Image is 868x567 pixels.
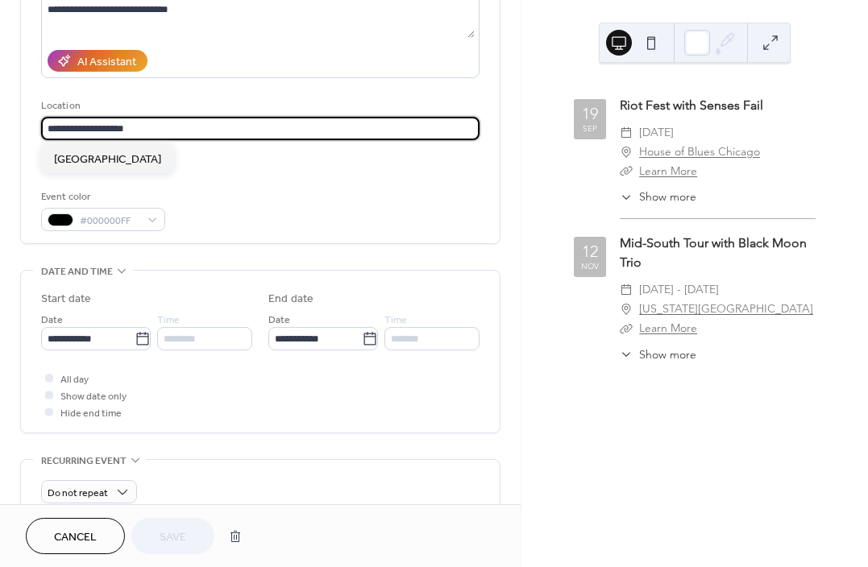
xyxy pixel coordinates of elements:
[639,188,696,205] span: Show more
[54,151,161,168] span: [GEOGRAPHIC_DATA]
[26,518,125,554] button: Cancel
[41,312,63,329] span: Date
[41,188,162,205] div: Event color
[60,388,127,405] span: Show date only
[48,484,108,503] span: Do not repeat
[54,529,97,546] span: Cancel
[639,163,697,178] a: Learn More
[583,125,597,133] div: Sep
[41,291,91,308] div: Start date
[41,263,113,280] span: Date and time
[639,321,697,335] a: Learn More
[639,280,719,300] span: [DATE] - [DATE]
[620,346,696,363] button: ​Show more
[41,453,127,470] span: Recurring event
[639,143,760,162] a: House of Blues Chicago
[80,213,139,230] span: #000000FF
[77,54,136,71] div: AI Assistant
[639,300,813,319] a: [US_STATE][GEOGRAPHIC_DATA]
[620,97,763,113] a: Riot Fest with Senses Fail
[60,405,122,422] span: Hide end time
[639,346,696,363] span: Show more
[620,143,633,162] div: ​
[384,312,407,329] span: Time
[157,312,180,329] span: Time
[620,280,633,300] div: ​
[620,300,633,319] div: ​
[620,319,633,338] div: ​
[268,291,314,308] div: End date
[582,106,598,122] div: 19
[620,123,633,143] div: ​
[620,162,633,181] div: ​
[41,97,476,114] div: Location
[620,188,633,205] div: ​
[620,188,696,205] button: ​Show more
[582,243,598,259] div: 12
[60,371,89,388] span: All day
[48,50,147,72] button: AI Assistant
[268,312,290,329] span: Date
[639,123,674,143] span: [DATE]
[581,263,599,271] div: Nov
[620,235,807,270] a: Mid-South Tour with Black Moon Trio
[620,346,633,363] div: ​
